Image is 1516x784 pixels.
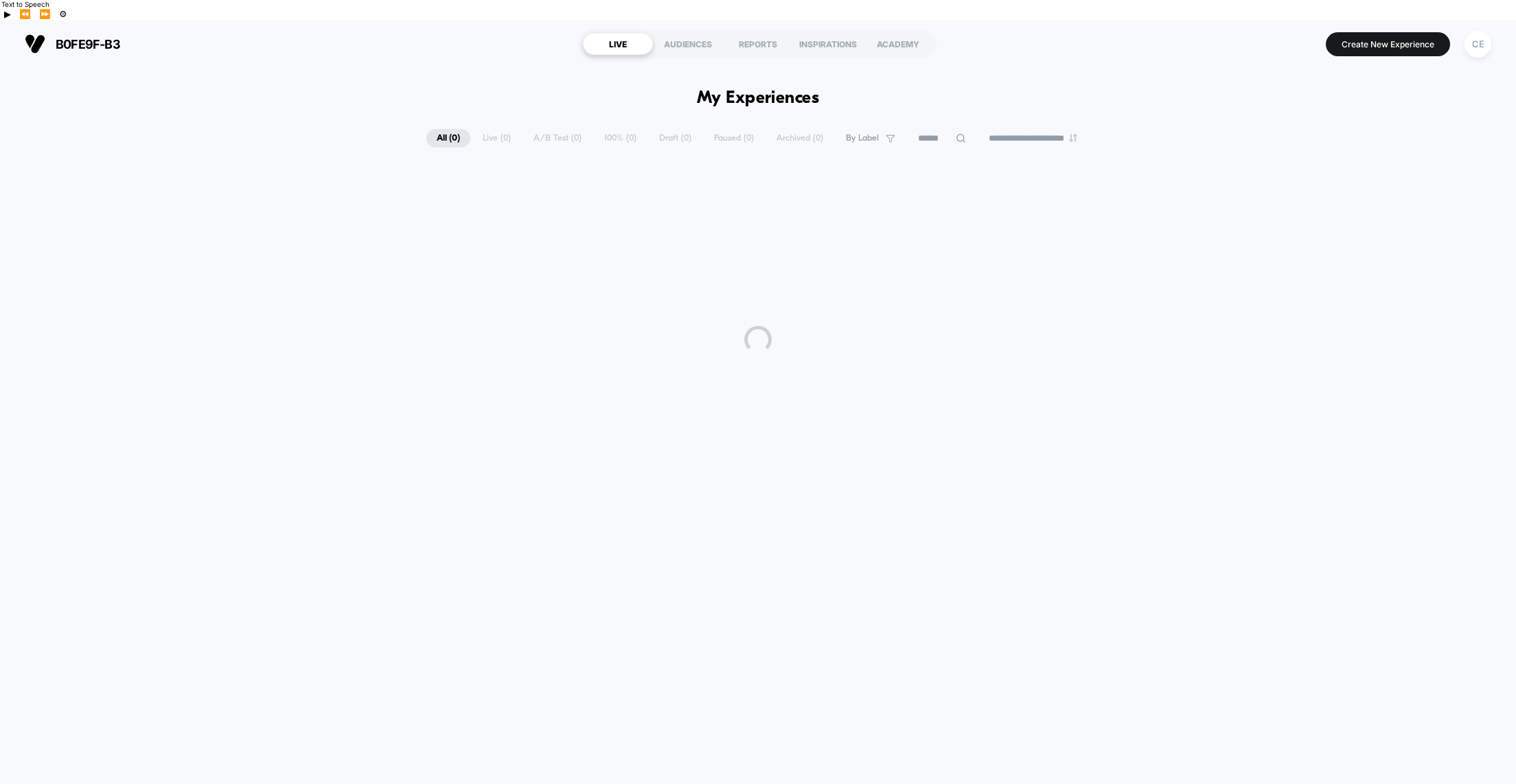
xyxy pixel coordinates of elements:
div: LIVE [583,33,653,55]
button: Settings [55,8,71,20]
span: All ( 0 ) [426,129,470,147]
span: b0fe9f-b3 [56,37,120,51]
button: CE [1460,30,1495,58]
img: end [1069,134,1077,142]
button: Previous [15,8,35,20]
button: Forward [35,8,55,20]
div: INSPIRATIONS [793,33,863,55]
div: CE [1465,31,1491,58]
span: By Label [846,133,879,143]
div: REPORTS [723,33,793,55]
img: Visually logo [25,34,45,54]
button: Create New Experience [1326,32,1450,56]
div: AUDIENCES [653,33,723,55]
button: b0fe9f-b3 [21,33,124,55]
h1: My Experiences [697,88,820,108]
div: ACADEMY [863,33,933,55]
